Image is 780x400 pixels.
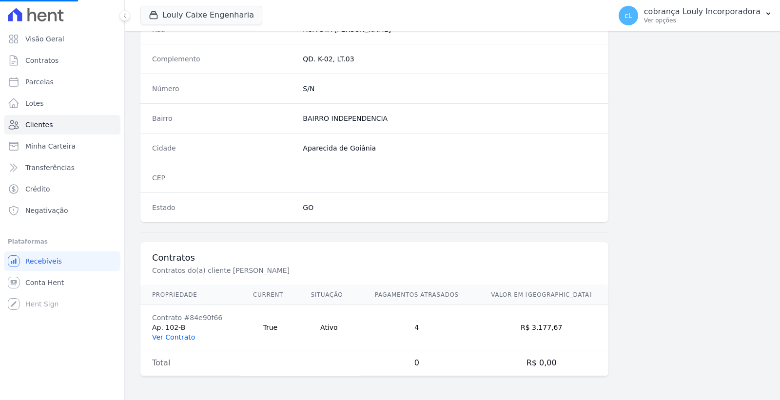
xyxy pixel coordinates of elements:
[4,158,120,177] a: Transferências
[152,333,195,341] a: Ver Contrato
[474,305,608,350] td: R$ 3.177,67
[4,136,120,156] a: Minha Carteira
[359,285,474,305] th: Pagamentos Atrasados
[359,305,474,350] td: 4
[152,252,597,264] h3: Contratos
[241,285,299,305] th: Current
[140,285,241,305] th: Propriedade
[25,256,62,266] span: Recebíveis
[4,251,120,271] a: Recebíveis
[299,305,359,350] td: Ativo
[624,12,632,19] span: cL
[25,77,54,87] span: Parcelas
[152,84,295,94] dt: Número
[299,285,359,305] th: Situação
[241,305,299,350] td: True
[4,201,120,220] a: Negativação
[152,173,295,183] dt: CEP
[303,143,597,153] dd: Aparecida de Goiânia
[4,115,120,134] a: Clientes
[25,206,68,215] span: Negativação
[4,72,120,92] a: Parcelas
[25,141,76,151] span: Minha Carteira
[25,98,44,108] span: Lotes
[152,203,295,212] dt: Estado
[25,184,50,194] span: Crédito
[4,94,120,113] a: Lotes
[152,143,295,153] dt: Cidade
[303,114,597,123] dd: BAIRRO INDEPENDENCIA
[611,2,780,29] button: cL cobrança Louly Incorporadora Ver opções
[4,273,120,292] a: Conta Hent
[152,114,295,123] dt: Bairro
[25,163,75,172] span: Transferências
[303,203,597,212] dd: GO
[4,29,120,49] a: Visão Geral
[359,350,474,376] td: 0
[8,236,117,248] div: Plataformas
[140,305,241,350] td: Ap. 102-B
[152,54,295,64] dt: Complemento
[25,120,53,130] span: Clientes
[152,266,480,275] p: Contratos do(a) cliente [PERSON_NAME]
[474,285,608,305] th: Valor em [GEOGRAPHIC_DATA]
[4,179,120,199] a: Crédito
[303,84,597,94] dd: S/N
[25,56,58,65] span: Contratos
[644,7,760,17] p: cobrança Louly Incorporadora
[4,51,120,70] a: Contratos
[644,17,760,24] p: Ver opções
[152,313,230,323] div: Contrato #84e90f66
[303,54,597,64] dd: QD. K-02, LT.03
[140,6,262,24] button: Louly Caixe Engenharia
[474,350,608,376] td: R$ 0,00
[25,34,64,44] span: Visão Geral
[25,278,64,287] span: Conta Hent
[140,350,241,376] td: Total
